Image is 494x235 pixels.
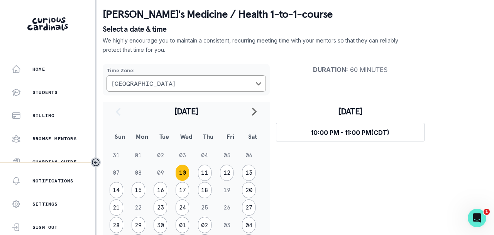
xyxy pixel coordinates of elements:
button: 15 [132,182,145,198]
button: Toggle sidebar [91,157,101,167]
button: 16 [154,182,167,198]
th: Mon [131,126,153,146]
p: Home [32,66,45,72]
p: Guardian Guide [32,159,77,165]
p: Sign Out [32,224,58,230]
p: Browse Mentors [32,136,77,142]
p: Billing [32,112,54,119]
p: Notifications [32,178,74,184]
strong: Duration : [313,66,348,73]
strong: Time Zone : [107,68,135,73]
button: 23 [154,199,167,216]
span: 1 [484,209,490,215]
button: 18 [198,182,211,198]
button: 01 [176,217,189,233]
button: 29 [132,217,145,233]
th: Fri [219,126,241,146]
p: [PERSON_NAME]'s Medicine / Health 1-to-1-course [103,7,488,22]
p: 60 minutes [276,66,425,73]
button: 12 [220,165,233,181]
button: 24 [176,199,189,216]
span: 10:00 PM - 11:00 PM (CDT) [311,129,389,136]
button: 21 [110,199,123,216]
img: Curious Cardinals Logo [27,17,68,31]
p: Settings [32,201,58,207]
p: We highly encourage you to maintain a consistent, recurring meeting time with your mentors so tha... [103,36,399,54]
p: Students [32,89,58,95]
button: 20 [242,182,255,198]
button: 17 [176,182,189,198]
h2: [DATE] [127,106,245,117]
h3: [DATE] [276,106,425,117]
button: 13 [242,165,255,181]
button: 10 [176,165,189,181]
button: 30 [154,217,167,233]
button: 02 [198,217,211,233]
button: 28 [110,217,123,233]
th: Sat [242,126,264,146]
button: 14 [110,182,123,198]
button: Choose a timezone [107,75,266,92]
iframe: Intercom live chat [468,209,486,227]
th: Tue [153,126,175,146]
button: 11 [198,165,211,181]
th: Sun [109,126,131,146]
button: navigate to next month [245,102,264,121]
p: Select a date & time [103,25,488,33]
button: 04 [242,217,255,233]
th: Thu [197,126,219,146]
button: 27 [242,199,255,216]
button: 10:00 PM - 11:00 PM(CDT) [276,123,425,141]
th: Wed [175,126,197,146]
